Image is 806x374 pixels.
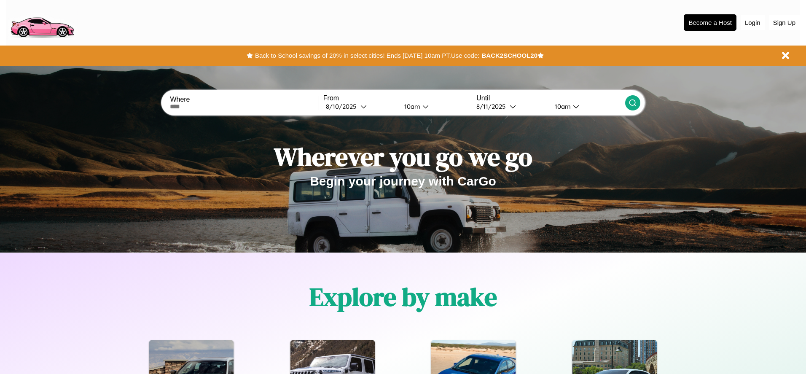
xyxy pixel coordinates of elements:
div: 10am [551,102,573,110]
button: 10am [398,102,472,111]
label: From [323,94,472,102]
label: Until [476,94,625,102]
h1: Explore by make [309,280,497,314]
button: Sign Up [769,15,800,30]
b: BACK2SCHOOL20 [481,52,537,59]
div: 8 / 11 / 2025 [476,102,510,110]
button: Back to School savings of 20% in select cities! Ends [DATE] 10am PT.Use code: [253,50,481,62]
img: logo [6,4,78,40]
label: Where [170,96,318,103]
button: Become a Host [684,14,736,31]
button: 10am [548,102,625,111]
div: 8 / 10 / 2025 [326,102,360,110]
div: 10am [400,102,422,110]
button: 8/10/2025 [323,102,398,111]
button: Login [741,15,765,30]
